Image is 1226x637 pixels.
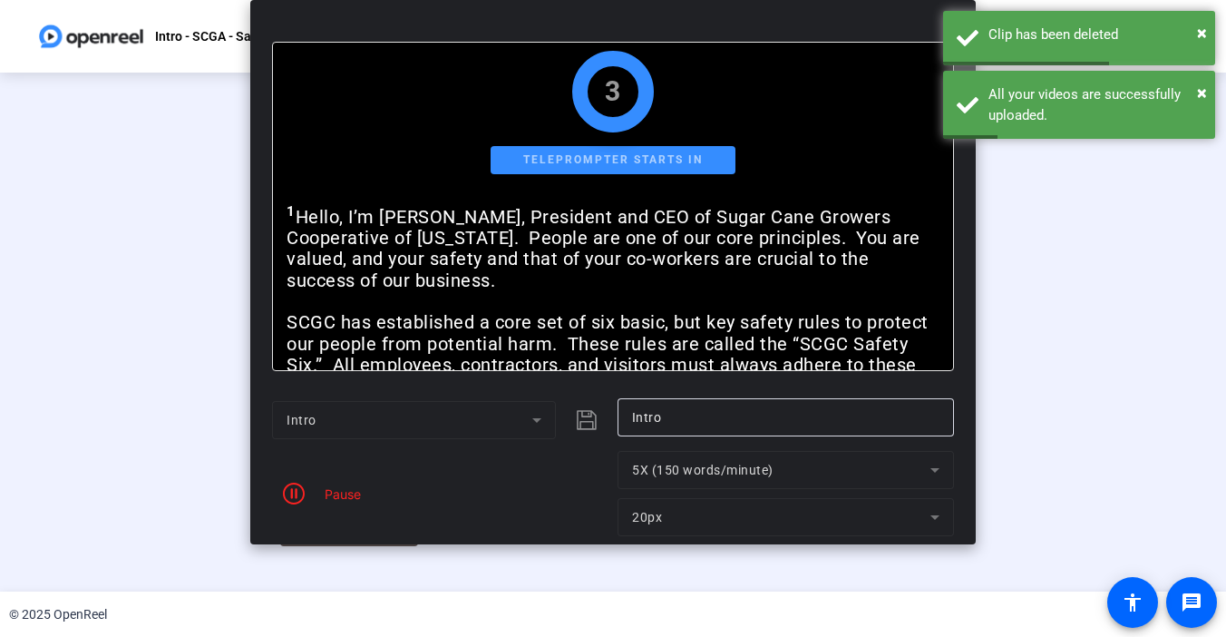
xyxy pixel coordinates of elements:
[9,605,107,624] div: © 2025 OpenReel
[1197,82,1207,103] span: ×
[605,81,621,103] div: 3
[988,84,1202,125] div: All your videos are successfully uploaded.
[36,18,146,54] img: OpenReel logo
[287,203,296,220] sup: 1
[1197,79,1207,106] button: Close
[1197,22,1207,44] span: ×
[988,24,1202,45] div: Clip has been deleted
[287,312,939,588] p: SCGC has established a core set of six basic, but key safety rules to protect our people from pot...
[1181,592,1202,613] mat-icon: message
[316,485,361,504] div: Pause
[287,207,939,292] p: Hello, I’m [PERSON_NAME], President and CEO of Sugar Cane Growers Cooperative of [US_STATE]. Peop...
[632,407,939,428] input: Title
[1197,19,1207,46] button: Close
[155,25,295,47] p: Intro - SCGA - Safety Six
[1122,592,1143,613] mat-icon: accessibility
[491,146,735,174] div: Teleprompter starts in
